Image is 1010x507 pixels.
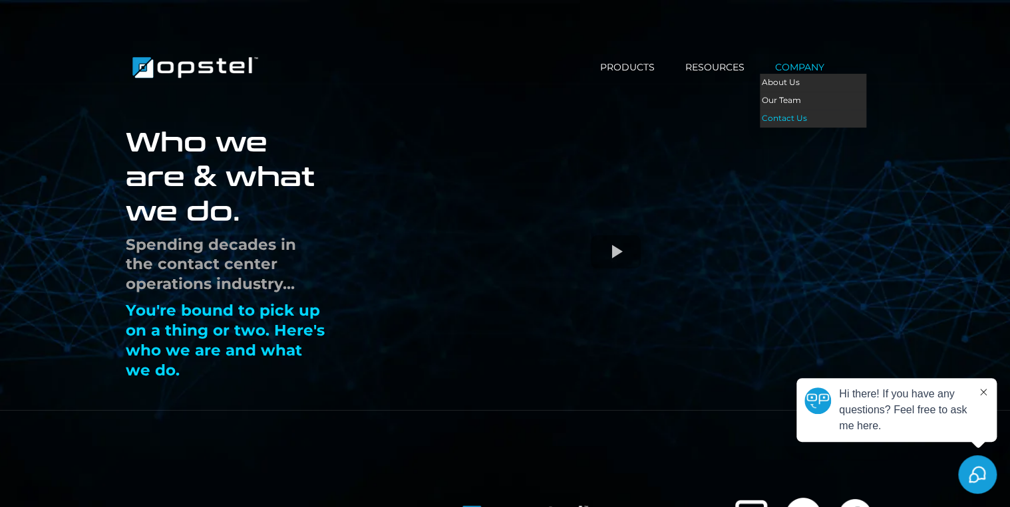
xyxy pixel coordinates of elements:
strong: Who we are & what we do. [126,122,315,228]
strong: You're bound to pick up on a thing or two. Here's who we are and what we do. [126,301,325,379]
a: RESOURCES [670,60,760,74]
a: PRODUCTS [585,60,670,74]
a: Our Team [760,92,866,110]
a: About Us [760,74,866,92]
strong: Spending decades in the contact center operations industry... [126,235,296,294]
a: COMPANY [760,60,840,74]
a: https://www.opstel.com/ [129,60,261,72]
img: Brand Logo [129,51,261,84]
a: Contact Us [760,110,866,128]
